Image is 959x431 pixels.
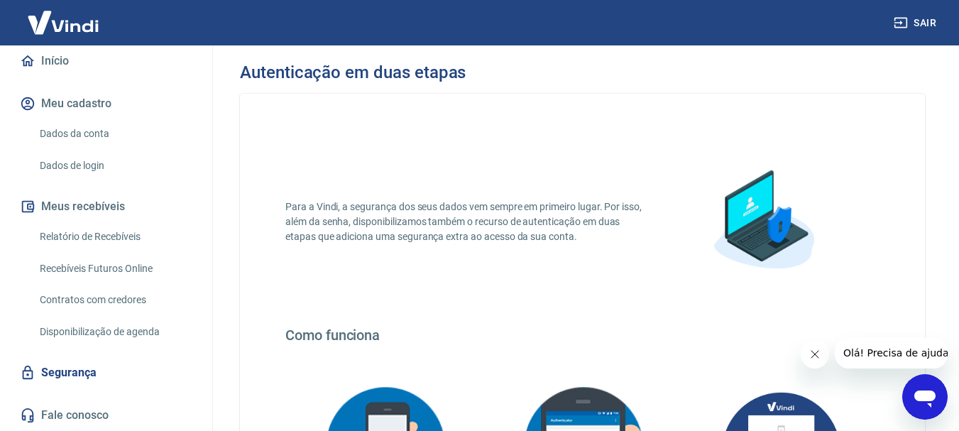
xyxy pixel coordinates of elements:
[34,151,195,180] a: Dados de login
[285,200,647,244] p: Para a Vindi, a segurança dos seus dados vem sempre em primeiro lugar. Por isso, além da senha, d...
[17,191,195,222] button: Meus recebíveis
[34,317,195,347] a: Disponibilização de agenda
[34,254,195,283] a: Recebíveis Futuros Online
[17,400,195,431] a: Fale conosco
[17,45,195,77] a: Início
[835,337,948,369] iframe: Mensagem da empresa
[17,357,195,388] a: Segurança
[692,151,834,293] img: explication-mfa1.88a31355a892c34851cc.png
[902,374,948,420] iframe: Botão para abrir a janela de mensagens
[891,10,942,36] button: Sair
[801,340,829,369] iframe: Fechar mensagem
[17,88,195,119] button: Meu cadastro
[240,62,466,82] h3: Autenticação em duas etapas
[34,285,195,315] a: Contratos com credores
[285,327,879,344] h4: Como funciona
[9,10,119,21] span: Olá! Precisa de ajuda?
[17,1,109,44] img: Vindi
[34,119,195,148] a: Dados da conta
[34,222,195,251] a: Relatório de Recebíveis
